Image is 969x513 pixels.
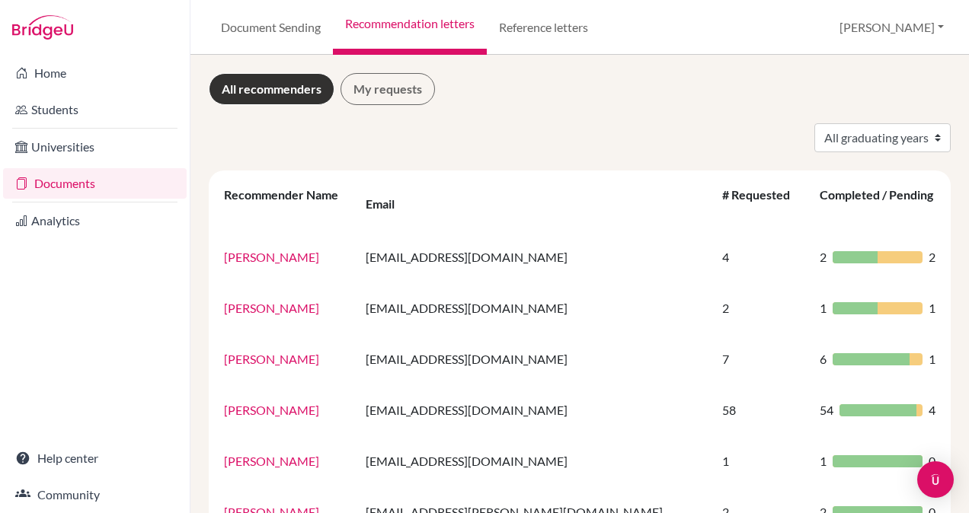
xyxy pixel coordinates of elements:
[3,480,187,510] a: Community
[224,454,319,468] a: [PERSON_NAME]
[820,350,827,368] span: 6
[357,333,714,384] td: [EMAIL_ADDRESS][DOMAIN_NAME]
[3,168,187,199] a: Documents
[3,206,187,236] a: Analytics
[3,443,187,473] a: Help center
[713,231,810,282] td: 4
[3,94,187,125] a: Students
[357,435,714,486] td: [EMAIL_ADDRESS][DOMAIN_NAME]
[820,401,833,419] span: 54
[224,352,319,366] a: [PERSON_NAME]
[929,299,935,317] span: 1
[820,452,827,470] span: 1
[917,461,954,498] div: Open Intercom Messenger
[929,401,935,419] span: 4
[713,435,810,486] td: 1
[224,250,319,264] a: [PERSON_NAME]
[357,282,714,333] td: [EMAIL_ADDRESS][DOMAIN_NAME]
[357,231,714,282] td: [EMAIL_ADDRESS][DOMAIN_NAME]
[224,187,338,220] div: Recommender Name
[12,15,73,40] img: Bridge-U
[713,282,810,333] td: 2
[713,384,810,435] td: 58
[209,73,334,105] a: All recommenders
[929,452,935,470] span: 0
[820,248,827,266] span: 2
[3,58,187,88] a: Home
[366,196,410,211] div: Email
[3,132,187,162] a: Universities
[929,350,935,368] span: 1
[357,384,714,435] td: [EMAIL_ADDRESS][DOMAIN_NAME]
[224,301,319,315] a: [PERSON_NAME]
[820,299,827,317] span: 1
[224,403,319,417] a: [PERSON_NAME]
[722,187,790,220] div: # Requested
[820,187,933,220] div: Completed / Pending
[929,248,935,266] span: 2
[833,13,951,42] button: [PERSON_NAME]
[341,73,435,105] a: My requests
[713,333,810,384] td: 7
